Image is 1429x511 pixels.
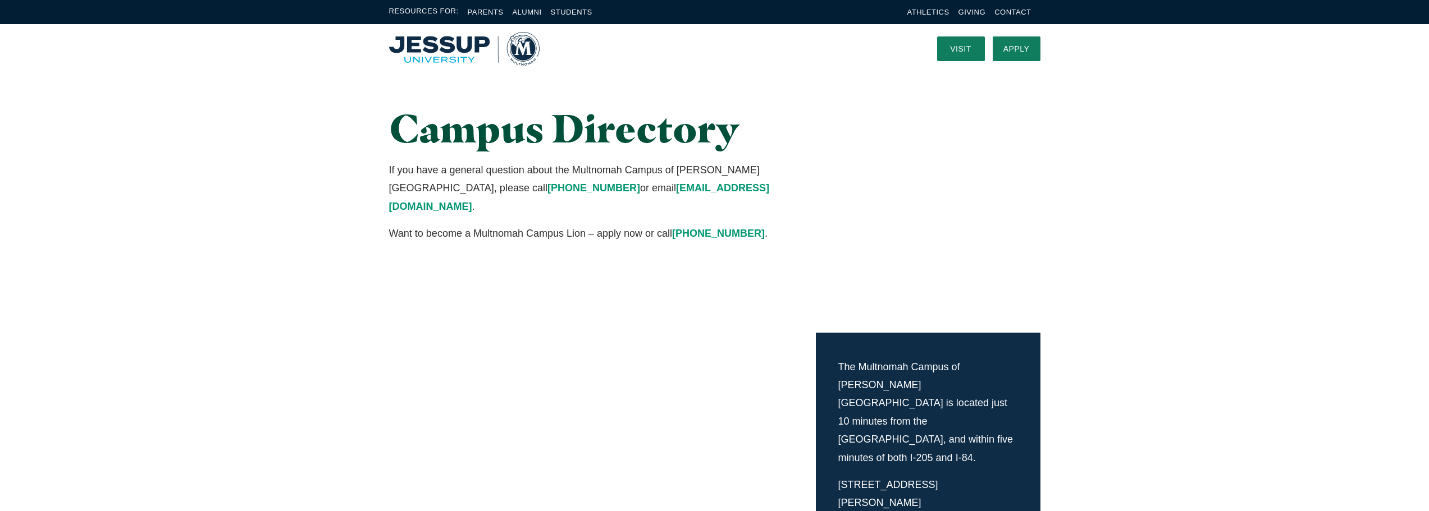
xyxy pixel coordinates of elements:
[547,182,640,194] a: [PHONE_NUMBER]
[672,228,765,239] a: [PHONE_NUMBER]
[993,36,1040,61] a: Apply
[907,8,949,16] a: Athletics
[468,8,504,16] a: Parents
[389,182,769,211] a: [EMAIL_ADDRESS][DOMAIN_NAME]
[994,8,1031,16] a: Contact
[937,36,985,61] a: Visit
[389,107,816,150] h1: Campus Directory
[389,32,540,66] a: Home
[838,358,1018,467] p: The Multnomah Campus of [PERSON_NAME][GEOGRAPHIC_DATA] is located just 10 minutes from the [GEOGR...
[512,8,541,16] a: Alumni
[389,161,816,215] p: If you have a general question about the Multnomah Campus of [PERSON_NAME][GEOGRAPHIC_DATA], plea...
[551,8,592,16] a: Students
[389,6,459,19] span: Resources For:
[958,8,986,16] a: Giving
[389,224,816,242] p: Want to become a Multnomah Campus Lion – apply now or call .
[389,32,540,66] img: Multnomah University Logo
